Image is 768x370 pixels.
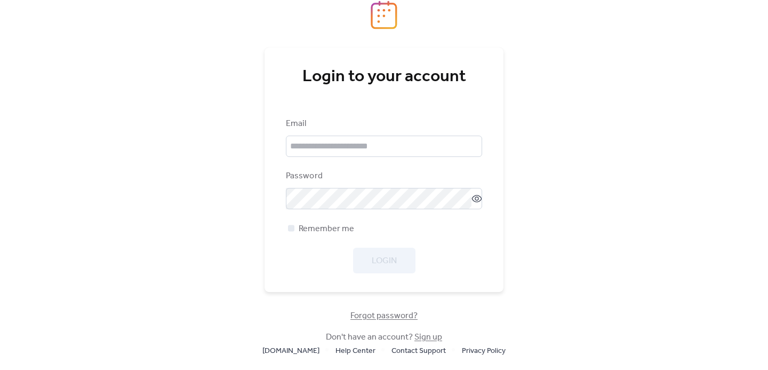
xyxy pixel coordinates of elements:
a: Contact Support [391,344,446,357]
span: [DOMAIN_NAME] [262,345,319,358]
span: Forgot password? [350,310,418,322]
span: Privacy Policy [462,345,506,358]
span: Help Center [335,345,375,358]
span: Remember me [299,223,354,235]
div: Login to your account [286,66,482,88]
div: Email [286,117,480,130]
img: logo [371,1,397,29]
a: Forgot password? [350,313,418,319]
span: Contact Support [391,345,446,358]
a: Privacy Policy [462,344,506,357]
a: [DOMAIN_NAME] [262,344,319,357]
span: Don't have an account? [326,331,442,344]
div: Password [286,170,480,183]
a: Sign up [414,329,442,345]
a: Help Center [335,344,375,357]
